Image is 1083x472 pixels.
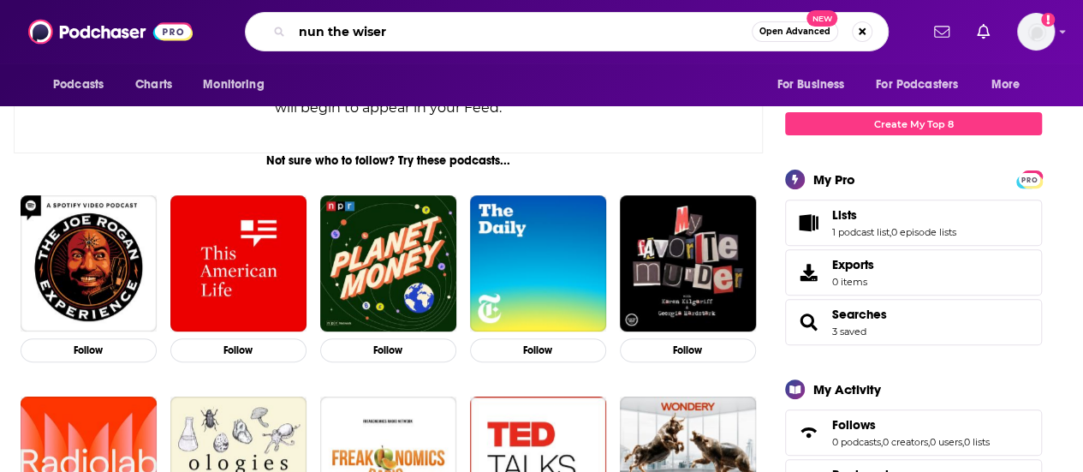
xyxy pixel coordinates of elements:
[759,27,830,36] span: Open Advanced
[785,200,1042,246] span: Lists
[28,15,193,48] img: Podchaser - Follow, Share and Rate Podcasts
[791,211,825,235] a: Lists
[470,195,606,332] img: The Daily
[962,436,964,448] span: ,
[791,260,825,284] span: Exports
[832,226,890,238] a: 1 podcast list
[203,73,264,97] span: Monitoring
[832,257,874,272] span: Exports
[832,207,956,223] a: Lists
[832,436,881,448] a: 0 podcasts
[964,436,990,448] a: 0 lists
[124,69,182,101] a: Charts
[170,338,306,363] button: Follow
[135,73,172,97] span: Charts
[876,73,958,97] span: For Podcasters
[21,195,157,332] img: The Joe Rogan Experience
[865,69,983,101] button: open menu
[813,171,855,188] div: My Pro
[930,436,962,448] a: 0 users
[785,409,1042,456] span: Follows
[832,207,857,223] span: Lists
[785,299,1042,345] span: Searches
[470,338,606,363] button: Follow
[832,307,887,322] a: Searches
[320,195,456,332] img: Planet Money
[832,417,876,433] span: Follows
[979,69,1042,101] button: open menu
[1017,13,1055,51] img: User Profile
[883,436,928,448] a: 0 creators
[806,10,837,27] span: New
[927,17,956,46] a: Show notifications dropdown
[832,417,990,433] a: Follows
[1019,172,1039,185] a: PRO
[1017,13,1055,51] button: Show profile menu
[785,249,1042,296] a: Exports
[1041,13,1055,27] svg: Add a profile image
[620,338,756,363] button: Follow
[832,276,874,288] span: 0 items
[292,18,752,45] input: Search podcasts, credits, & more...
[41,69,126,101] button: open menu
[991,73,1021,97] span: More
[620,195,756,332] img: My Favorite Murder with Karen Kilgariff and Georgia Hardstark
[765,69,866,101] button: open menu
[170,195,306,332] img: This American Life
[777,73,844,97] span: For Business
[245,12,889,51] div: Search podcasts, credits, & more...
[813,381,881,397] div: My Activity
[752,21,838,42] button: Open AdvancedNew
[320,338,456,363] button: Follow
[21,338,157,363] button: Follow
[53,73,104,97] span: Podcasts
[1017,13,1055,51] span: Logged in as mdekoning
[928,436,930,448] span: ,
[891,226,956,238] a: 0 episode lists
[832,326,866,338] a: 3 saved
[881,436,883,448] span: ,
[791,310,825,334] a: Searches
[14,153,763,168] div: Not sure who to follow? Try these podcasts...
[1019,173,1039,186] span: PRO
[890,226,891,238] span: ,
[191,69,286,101] button: open menu
[791,421,825,445] a: Follows
[785,112,1042,135] a: Create My Top 8
[970,17,997,46] a: Show notifications dropdown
